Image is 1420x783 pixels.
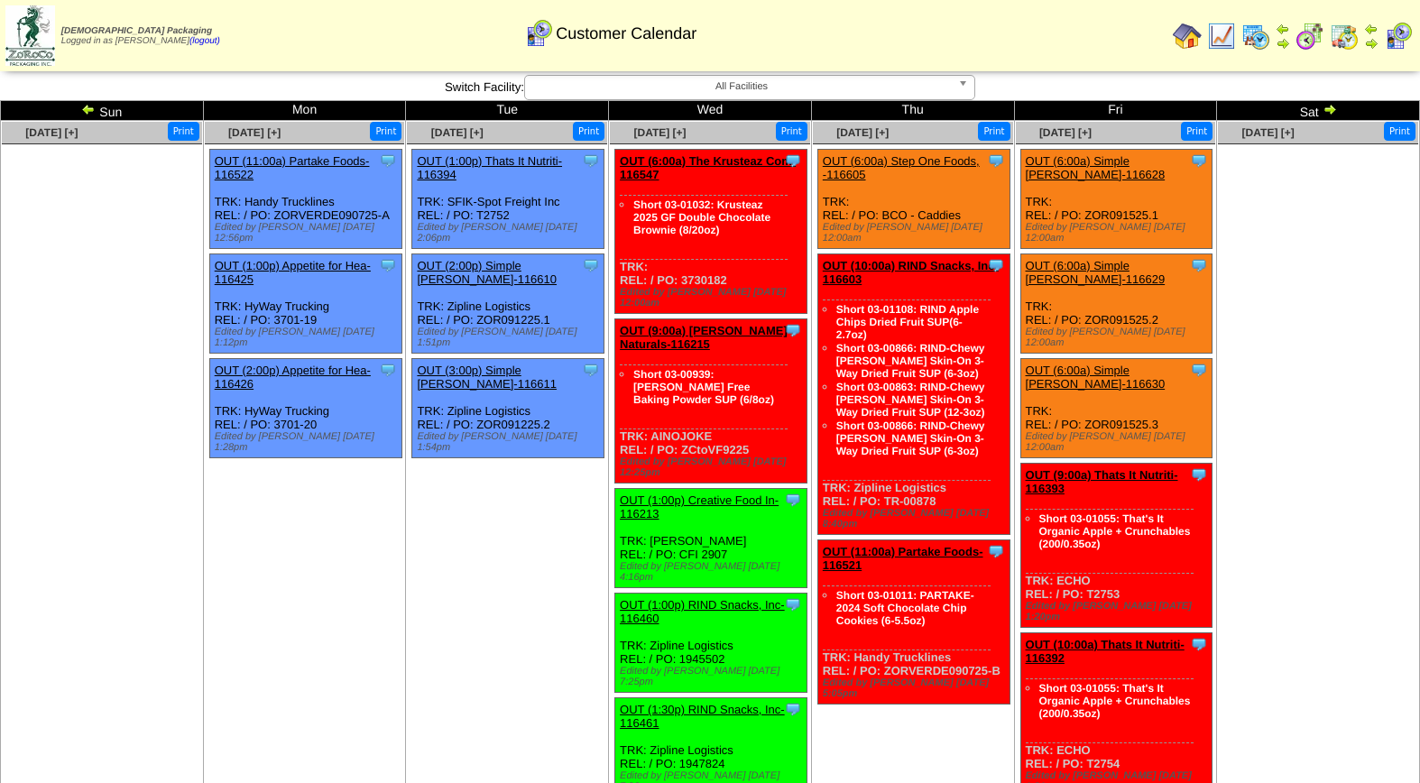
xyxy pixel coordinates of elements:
a: Short 03-01108: RIND Apple Chips Dried Fruit SUP(6-2.7oz) [836,303,979,341]
a: OUT (1:30p) RIND Snacks, Inc-116461 [620,703,785,730]
button: Print [1384,122,1415,141]
button: Print [1181,122,1213,141]
div: Edited by [PERSON_NAME] [DATE] 12:00am [1026,327,1213,348]
a: OUT (6:00a) Simple [PERSON_NAME]-116630 [1026,364,1166,391]
button: Print [776,122,807,141]
div: TRK: Handy Trucklines REL: / PO: ZORVERDE090725-B [817,540,1010,705]
img: calendarprod.gif [1241,22,1270,51]
img: home.gif [1173,22,1202,51]
a: Short 03-01055: That's It Organic Apple + Crunchables (200/0.35oz) [1039,512,1191,550]
img: Tooltip [582,152,600,170]
div: TRK: AINOJOKE REL: / PO: ZCtoVF9225 [615,319,807,484]
a: [DATE] [+] [1242,126,1295,139]
img: Tooltip [784,491,802,509]
div: TRK: Zipline Logistics REL: / PO: ZOR091225.1 [412,254,604,354]
img: calendarinout.gif [1330,22,1359,51]
a: OUT (2:00p) Simple [PERSON_NAME]-116610 [417,259,557,286]
div: Edited by [PERSON_NAME] [DATE] 2:06pm [417,222,604,244]
a: (logout) [189,36,220,46]
a: OUT (1:00p) Thats It Nutriti-116394 [417,154,562,181]
a: OUT (6:00a) Step One Foods, -116605 [823,154,980,181]
div: TRK: ECHO REL: / PO: T2753 [1020,464,1213,628]
a: Short 03-00863: RIND-Chewy [PERSON_NAME] Skin-On 3-Way Dried Fruit SUP (12-3oz) [836,381,985,419]
div: Edited by [PERSON_NAME] [DATE] 12:25pm [620,456,807,478]
div: TRK: REL: / PO: ZOR091525.2 [1020,254,1213,354]
a: OUT (11:00a) Partake Foods-116522 [215,154,370,181]
img: calendarcustomer.gif [524,19,553,48]
div: TRK: HyWay Trucking REL: / PO: 3701-19 [209,254,401,354]
a: [DATE] [+] [1039,126,1092,139]
img: Tooltip [784,595,802,613]
a: Short 03-00866: RIND-Chewy [PERSON_NAME] Skin-On 3-Way Dried Fruit SUP (6-3oz) [836,419,985,457]
div: TRK: SFIK-Spot Freight Inc REL: / PO: T2752 [412,150,604,249]
td: Mon [203,101,406,121]
div: TRK: Zipline Logistics REL: / PO: ZOR091225.2 [412,359,604,458]
img: zoroco-logo-small.webp [5,5,55,66]
button: Print [168,122,199,141]
img: Tooltip [379,256,397,274]
div: Edited by [PERSON_NAME] [DATE] 12:00am [823,222,1010,244]
span: All Facilities [532,76,951,97]
span: [DATE] [+] [431,126,484,139]
div: TRK: Zipline Logistics REL: / PO: 1945502 [615,594,807,693]
div: TRK: Handy Trucklines REL: / PO: ZORVERDE090725-A [209,150,401,249]
a: OUT (11:00a) Partake Foods-116521 [823,545,983,572]
img: arrowleft.gif [1364,22,1379,36]
td: Sun [1,101,204,121]
div: TRK: [PERSON_NAME] REL: / PO: CFI 2907 [615,489,807,588]
img: Tooltip [1190,152,1208,170]
div: Edited by [PERSON_NAME] [DATE] 8:40pm [823,508,1010,530]
img: Tooltip [1190,635,1208,653]
span: Customer Calendar [556,24,696,43]
a: [DATE] [+] [25,126,78,139]
a: Short 03-01055: That's It Organic Apple + Crunchables (200/0.35oz) [1039,682,1191,720]
a: OUT (10:00a) Thats It Nutriti-116392 [1026,638,1185,665]
div: Edited by [PERSON_NAME] [DATE] 5:05pm [823,677,1010,699]
div: Edited by [PERSON_NAME] [DATE] 1:51pm [417,327,604,348]
img: Tooltip [582,361,600,379]
a: [DATE] [+] [228,126,281,139]
img: line_graph.gif [1207,22,1236,51]
div: TRK: Zipline Logistics REL: / PO: TR-00878 [817,254,1010,535]
a: OUT (1:00p) Creative Food In-116213 [620,493,779,520]
a: OUT (3:00p) Simple [PERSON_NAME]-116611 [417,364,557,391]
div: Edited by [PERSON_NAME] [DATE] 12:00am [620,287,807,309]
img: arrowright.gif [1276,36,1290,51]
div: Edited by [PERSON_NAME] [DATE] 1:12pm [215,327,401,348]
a: OUT (9:00a) [PERSON_NAME] Naturals-116215 [620,324,788,351]
div: TRK: REL: / PO: ZOR091525.3 [1020,359,1213,458]
img: Tooltip [987,256,1005,274]
img: Tooltip [1190,465,1208,484]
img: Tooltip [784,700,802,718]
a: [DATE] [+] [836,126,889,139]
img: Tooltip [987,152,1005,170]
div: Edited by [PERSON_NAME] [DATE] 7:25pm [620,666,807,687]
img: arrowleft.gif [1276,22,1290,36]
td: Sat [1217,101,1420,121]
div: Edited by [PERSON_NAME] [DATE] 1:28pm [215,431,401,453]
a: Short 03-00939: [PERSON_NAME] Free Baking Powder SUP (6/8oz) [633,368,774,406]
div: Edited by [PERSON_NAME] [DATE] 12:00am [1026,222,1213,244]
span: [DEMOGRAPHIC_DATA] Packaging [61,26,212,36]
img: Tooltip [1190,256,1208,274]
img: Tooltip [379,152,397,170]
a: OUT (1:00p) Appetite for Hea-116425 [215,259,371,286]
td: Thu [811,101,1014,121]
div: Edited by [PERSON_NAME] [DATE] 12:00am [1026,431,1213,453]
div: Edited by [PERSON_NAME] [DATE] 4:16pm [620,561,807,583]
button: Print [370,122,401,141]
a: [DATE] [+] [633,126,686,139]
img: arrowright.gif [1364,36,1379,51]
a: Short 03-00866: RIND-Chewy [PERSON_NAME] Skin-On 3-Way Dried Fruit SUP (6-3oz) [836,342,985,380]
div: TRK: HyWay Trucking REL: / PO: 3701-20 [209,359,401,458]
button: Print [978,122,1010,141]
td: Tue [406,101,609,121]
img: arrowleft.gif [81,102,96,116]
div: Edited by [PERSON_NAME] [DATE] 1:54pm [417,431,604,453]
img: calendarblend.gif [1296,22,1324,51]
a: OUT (6:00a) Simple [PERSON_NAME]-116629 [1026,259,1166,286]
